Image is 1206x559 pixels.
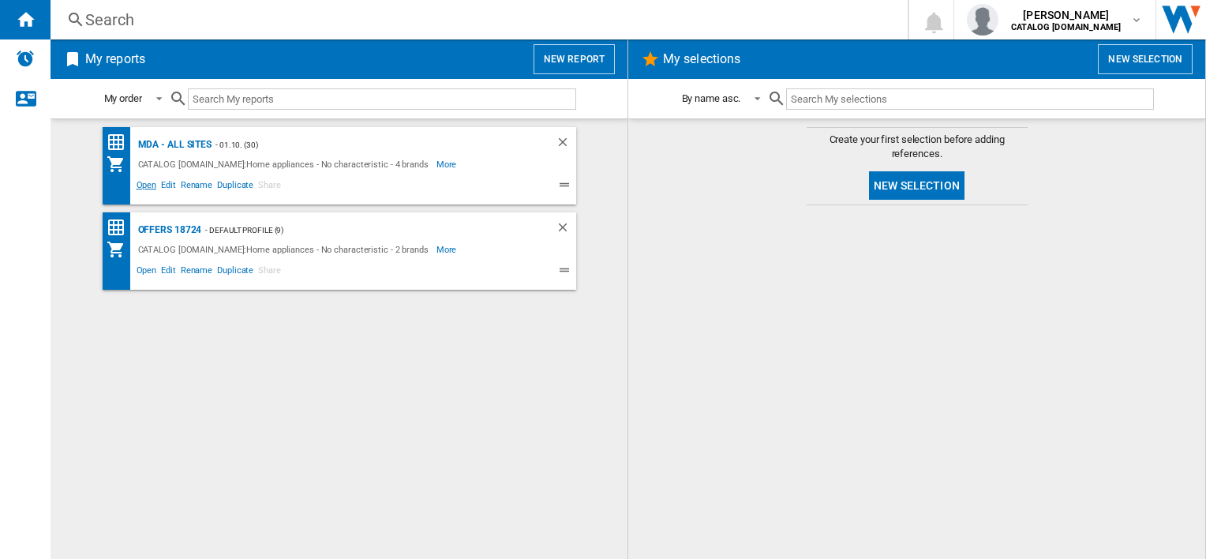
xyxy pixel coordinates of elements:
b: CATALOG [DOMAIN_NAME] [1011,22,1121,32]
input: Search My selections [786,88,1153,110]
div: CATALOG [DOMAIN_NAME]:Home appliances - No characteristic - 4 brands [134,155,436,174]
span: Edit [159,178,178,197]
div: Delete [556,135,576,155]
div: MDA - ALL SITES [134,135,212,155]
span: More [436,155,459,174]
button: New selection [1098,44,1193,74]
img: profile.jpg [967,4,998,36]
div: - Default profile (9) [201,220,523,240]
span: Open [134,178,159,197]
h2: My selections [660,44,743,74]
span: More [436,240,459,259]
input: Search My reports [188,88,576,110]
span: Duplicate [215,178,256,197]
span: Rename [178,178,215,197]
div: My Assortment [107,155,134,174]
div: My order [104,92,142,104]
span: Rename [178,263,215,282]
span: Duplicate [215,263,256,282]
span: Share [256,178,283,197]
div: By name asc. [682,92,741,104]
div: CATALOG [DOMAIN_NAME]:Home appliances - No characteristic - 2 brands [134,240,436,259]
img: alerts-logo.svg [16,49,35,68]
span: Create your first selection before adding references. [807,133,1028,161]
div: - 01.10. (30) [212,135,523,155]
div: offers 18724 [134,220,202,240]
div: Delete [556,220,576,240]
span: Share [256,263,283,282]
div: Price Matrix [107,218,134,238]
div: Search [85,9,867,31]
button: New selection [869,171,964,200]
span: [PERSON_NAME] [1011,7,1121,23]
div: Price Matrix [107,133,134,152]
button: New report [534,44,615,74]
div: My Assortment [107,240,134,259]
span: Edit [159,263,178,282]
span: Open [134,263,159,282]
h2: My reports [82,44,148,74]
